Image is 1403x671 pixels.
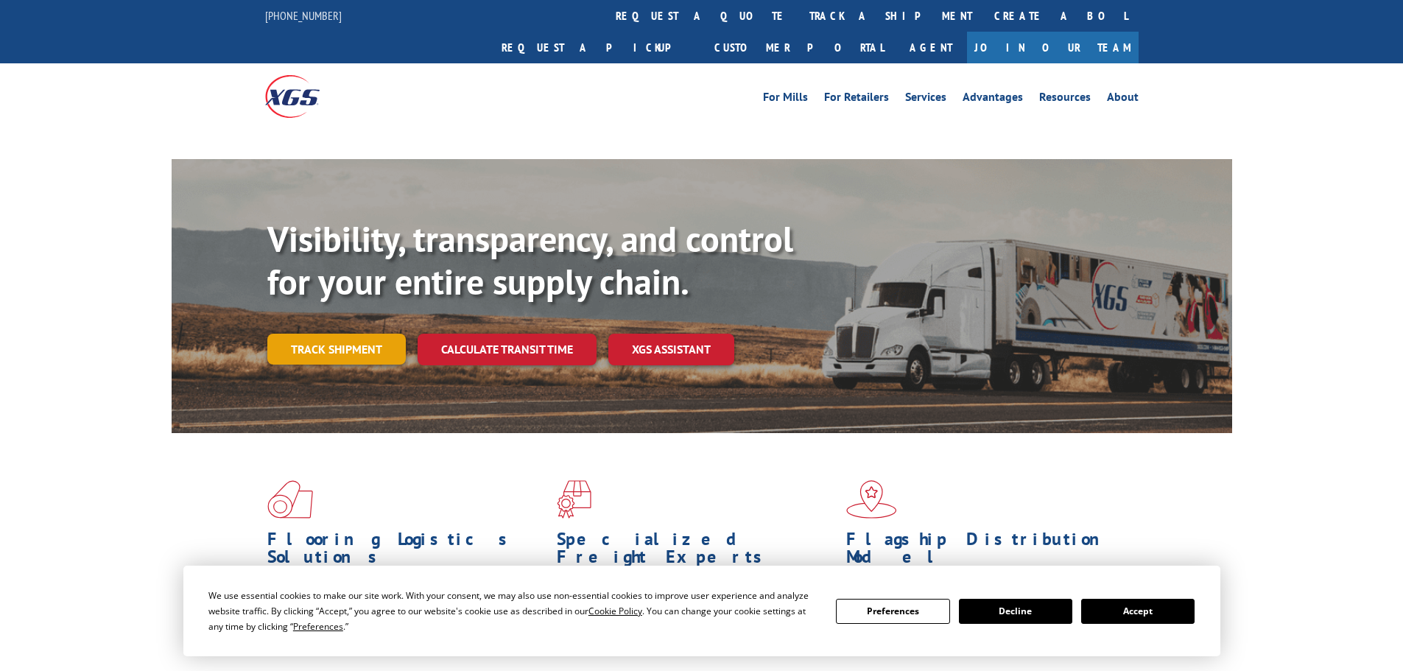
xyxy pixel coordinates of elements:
[963,91,1023,108] a: Advantages
[1039,91,1091,108] a: Resources
[267,480,313,519] img: xgs-icon-total-supply-chain-intelligence-red
[608,334,734,365] a: XGS ASSISTANT
[846,530,1125,573] h1: Flagship Distribution Model
[183,566,1220,656] div: Cookie Consent Prompt
[293,620,343,633] span: Preferences
[1081,599,1195,624] button: Accept
[265,8,342,23] a: [PHONE_NUMBER]
[959,599,1072,624] button: Decline
[846,480,897,519] img: xgs-icon-flagship-distribution-model-red
[208,588,818,634] div: We use essential cookies to make our site work. With your consent, we may also use non-essential ...
[905,91,946,108] a: Services
[418,334,597,365] a: Calculate transit time
[557,480,591,519] img: xgs-icon-focused-on-flooring-red
[267,334,406,365] a: Track shipment
[895,32,967,63] a: Agent
[824,91,889,108] a: For Retailers
[836,599,949,624] button: Preferences
[557,530,835,573] h1: Specialized Freight Experts
[763,91,808,108] a: For Mills
[1107,91,1139,108] a: About
[703,32,895,63] a: Customer Portal
[267,530,546,573] h1: Flooring Logistics Solutions
[267,216,793,304] b: Visibility, transparency, and control for your entire supply chain.
[490,32,703,63] a: Request a pickup
[967,32,1139,63] a: Join Our Team
[588,605,642,617] span: Cookie Policy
